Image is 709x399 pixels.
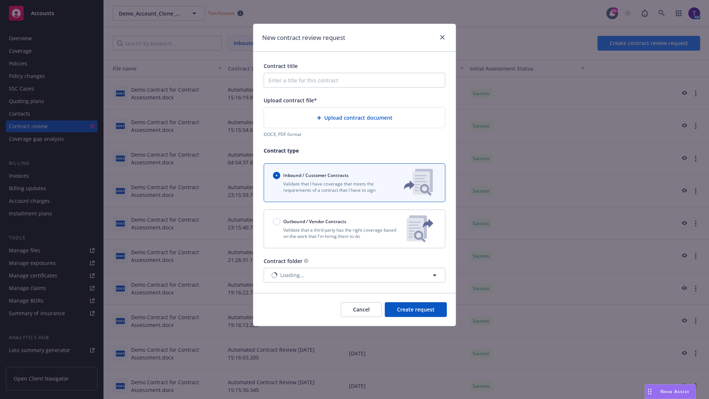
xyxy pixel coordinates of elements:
[264,131,445,137] div: DOCX, PDF format
[264,258,302,265] span: Contract folder
[273,218,280,225] input: Outbound / Vendor Contracts
[353,306,370,313] span: Cancel
[262,33,345,42] h1: New contract review request
[645,384,696,399] button: Nova Assist
[264,107,445,128] div: Upload contract document
[324,114,393,122] span: Upload contract document
[341,302,382,317] button: Cancel
[264,268,445,283] button: Loading...
[273,172,280,179] input: Inbound / Customer Contracts
[273,227,401,239] p: Validate that a third party has the right coverage based on the work that I'm hiring them to do
[264,73,445,88] input: Enter a title for this contract
[438,33,447,42] a: close
[397,306,435,313] span: Create request
[385,302,447,317] button: Create request
[660,388,689,395] span: Nova Assist
[264,62,298,69] span: Contract title
[264,147,445,154] p: Contract type
[264,97,317,104] span: Upload contract file*
[645,385,654,399] div: Drag to move
[264,209,445,248] button: Outbound / Vendor ContractsValidate that a third party has the right coverage based on the work t...
[283,172,349,178] span: Inbound / Customer Contracts
[283,218,346,225] span: Outbound / Vendor Contracts
[280,271,304,279] span: Loading...
[273,181,392,193] p: Validate that I have coverage that meets the requirements of a contract that I have to sign
[264,163,445,202] button: Inbound / Customer ContractsValidate that I have coverage that meets the requirements of a contra...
